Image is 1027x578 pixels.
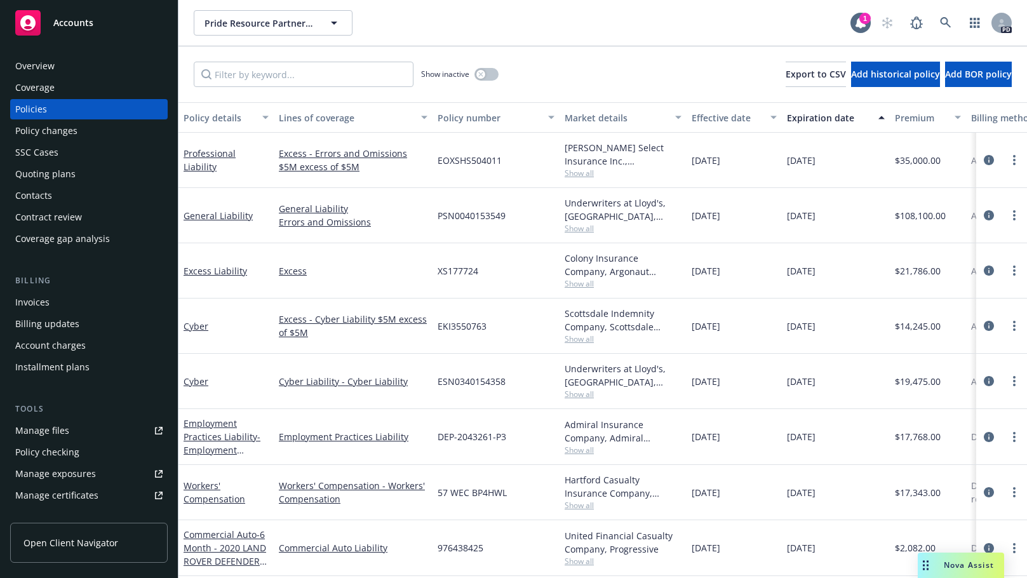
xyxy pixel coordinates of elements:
a: Commercial Auto Liability [279,541,427,554]
a: more [1007,373,1022,389]
div: Underwriters at Lloyd's, [GEOGRAPHIC_DATA], [PERSON_NAME] of London, CRC Group [565,362,681,389]
a: Employment Practices Liability [184,417,260,469]
a: Contacts [10,185,168,206]
span: [DATE] [787,319,816,333]
a: Manage files [10,420,168,441]
button: Market details [560,102,687,133]
a: Invoices [10,292,168,313]
span: [DATE] [692,541,720,554]
div: Account charges [15,335,86,356]
div: SSC Cases [15,142,58,163]
a: Employment Practices Liability [279,430,427,443]
span: Add BOR policy [945,68,1012,80]
a: Workers' Compensation - Workers' Compensation [279,479,427,506]
a: Coverage [10,77,168,98]
span: [DATE] [787,209,816,222]
span: $17,343.00 [895,486,941,499]
a: Accounts [10,5,168,41]
span: Show all [565,445,681,455]
div: Colony Insurance Company, Argonaut Insurance Company (Argo), CRC Group [565,252,681,278]
div: 1 [859,13,871,24]
span: EKI3550763 [438,319,487,333]
span: 57 WEC BP4HWL [438,486,507,499]
button: Export to CSV [786,62,846,87]
div: Admiral Insurance Company, Admiral Insurance Group ([PERSON_NAME] Corporation), CRC Group [565,418,681,445]
span: Show all [565,278,681,289]
span: $14,245.00 [895,319,941,333]
span: DEP-2043261-P3 [438,430,506,443]
button: Lines of coverage [274,102,433,133]
div: Installment plans [15,357,90,377]
span: - Employment Practices Liability [184,431,260,469]
span: [DATE] [787,541,816,554]
a: more [1007,208,1022,223]
div: Policy number [438,111,540,124]
a: more [1007,152,1022,168]
a: Policy changes [10,121,168,141]
span: [DATE] [692,430,720,443]
span: Nova Assist [944,560,994,570]
div: Billing [10,274,168,287]
a: Excess [279,264,427,278]
div: Hartford Casualty Insurance Company, Hartford Insurance Group [565,473,681,500]
span: Show all [565,556,681,567]
div: Premium [895,111,947,124]
span: [DATE] [787,264,816,278]
button: Premium [890,102,966,133]
a: General Liability [279,202,427,215]
a: more [1007,263,1022,278]
span: Show all [565,168,681,178]
div: [PERSON_NAME] Select Insurance Inc., [PERSON_NAME] Insurance Group, Ltd., CRC Group [565,141,681,168]
div: Contract review [15,207,82,227]
span: [DATE] [692,209,720,222]
span: Show all [565,333,681,344]
a: General Liability [184,210,253,222]
a: Installment plans [10,357,168,377]
span: $19,475.00 [895,375,941,388]
div: Policy checking [15,442,79,462]
div: Drag to move [918,553,934,578]
span: [DATE] [787,430,816,443]
span: Open Client Navigator [23,536,118,549]
span: EOXSHS504011 [438,154,502,167]
a: Contract review [10,207,168,227]
a: Manage claims [10,507,168,527]
span: Export to CSV [786,68,846,80]
span: XS177724 [438,264,478,278]
span: $35,000.00 [895,154,941,167]
span: $2,082.00 [895,541,936,554]
div: United Financial Casualty Company, Progressive [565,529,681,556]
span: [DATE] [692,375,720,388]
span: $21,786.00 [895,264,941,278]
span: 976438425 [438,541,483,554]
span: [DATE] [692,319,720,333]
span: [DATE] [787,375,816,388]
span: Accounts [53,18,93,28]
span: Show all [565,500,681,511]
span: Show inactive [421,69,469,79]
a: more [1007,485,1022,500]
a: Manage certificates [10,485,168,506]
span: Show all [565,223,681,234]
a: Switch app [962,10,988,36]
span: [DATE] [692,486,720,499]
button: Expiration date [782,102,890,133]
a: Account charges [10,335,168,356]
button: Add historical policy [851,62,940,87]
button: Pride Resource Partners LLC [194,10,352,36]
a: Quoting plans [10,164,168,184]
a: Excess - Cyber Liability $5M excess of $5M [279,313,427,339]
div: Invoices [15,292,50,313]
a: Coverage gap analysis [10,229,168,249]
div: Coverage gap analysis [15,229,110,249]
a: more [1007,429,1022,445]
a: Workers' Compensation [184,480,245,505]
div: Manage files [15,420,69,441]
span: [DATE] [692,154,720,167]
span: [DATE] [692,264,720,278]
a: circleInformation [981,485,997,500]
a: Manage exposures [10,464,168,484]
button: Policy details [178,102,274,133]
a: circleInformation [981,318,997,333]
div: Lines of coverage [279,111,413,124]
